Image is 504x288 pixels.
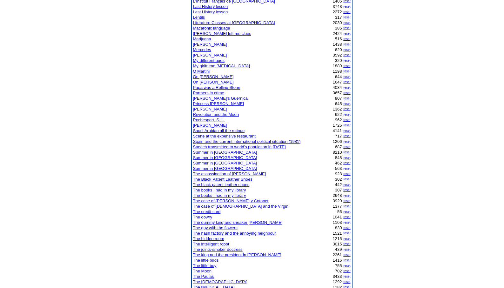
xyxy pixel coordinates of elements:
[343,151,350,154] a: reset
[333,215,342,219] font: 1041
[193,15,205,20] a: Lentils
[343,188,350,192] a: reset
[193,188,246,192] a: The books I had in my library
[333,242,342,246] font: 3015
[193,177,252,182] a: The Black Patent Leather Shoes
[343,75,350,78] a: reset
[335,144,342,149] font: 687
[333,274,342,279] font: 3433
[343,183,350,186] a: reset
[343,275,350,278] a: reset
[343,210,350,213] a: reset
[193,134,256,138] a: Scene at the expensive restaurant
[335,225,342,230] font: 830
[333,258,342,263] font: 1416
[343,204,350,208] a: reset
[335,269,342,273] font: 702
[193,58,225,63] a: My different ages
[193,64,250,68] a: My girlfriend [MEDICAL_DATA]
[343,118,350,122] a: reset
[193,215,212,219] a: The dowry
[193,69,210,74] a: O Martini
[335,171,342,176] font: 928
[343,107,350,111] a: reset
[343,134,350,138] a: reset
[193,37,211,41] a: Marijuana
[333,20,342,25] font: 2030
[193,274,214,279] a: The Paulas
[343,199,350,203] a: reset
[333,198,342,203] font: 3920
[343,86,350,89] a: reset
[193,42,227,47] a: [PERSON_NAME]
[335,247,342,252] font: 439
[193,4,228,9] a: Last History lesson
[343,242,350,246] a: reset
[343,129,350,132] a: reset
[335,117,342,122] font: 962
[333,204,342,209] font: 1377
[335,188,342,192] font: 307
[335,96,342,101] font: 807
[333,193,342,198] font: 2648
[343,145,350,149] a: reset
[343,102,350,105] a: reset
[343,177,350,181] a: reset
[343,26,350,30] a: reset
[333,53,342,57] font: 3592
[343,167,350,170] a: reset
[193,10,228,14] a: Last History lesson
[343,161,350,165] a: reset
[343,231,350,235] a: reset
[193,53,227,57] a: [PERSON_NAME]
[193,252,281,257] a: The king and the president in [PERSON_NAME]
[343,194,350,197] a: reset
[193,242,229,246] a: The intelligent robot
[343,70,350,73] a: reset
[193,193,246,198] a: The books I had in my library
[343,215,350,219] a: reset
[333,85,342,90] font: 4034
[193,231,276,236] a: The hash factory and the annoying neighbour
[343,53,350,57] a: reset
[335,112,342,117] font: 622
[335,15,342,20] font: 317
[343,16,350,19] a: reset
[335,58,342,63] font: 320
[193,155,257,160] a: Summer in [GEOGRAPHIC_DATA]
[335,182,342,187] font: 442
[193,96,248,101] a: [PERSON_NAME]'s Guernica
[193,117,225,122] a: Rochesport, S. L.
[193,144,286,149] a: Speech transmitted to world's population in [DATE]
[343,91,350,95] a: reset
[193,279,247,284] a: The [DEMOGRAPHIC_DATA]
[335,101,342,106] font: 645
[333,42,342,47] font: 1438
[335,263,342,268] font: 755
[333,64,342,68] font: 1880
[343,32,350,35] a: reset
[333,123,342,128] font: 1725
[343,80,350,84] a: reset
[193,225,238,230] a: The guy with the flowers
[193,128,245,133] a: Saudi Arabian all the retinue
[343,97,350,100] a: reset
[333,139,342,144] font: 1206
[335,161,342,165] font: 462
[333,10,342,14] font: 2272
[343,59,350,62] a: reset
[193,236,224,241] a: The hidden room
[193,85,240,90] a: Papa was a Rolling Stone
[193,31,252,36] a: [PERSON_NAME] left me clues
[193,74,234,79] a: On [PERSON_NAME]
[343,140,350,143] a: reset
[193,171,266,176] a: The assassination of [PERSON_NAME]
[335,37,342,41] font: 516
[333,252,342,257] font: 2261
[333,69,342,74] font: 1198
[193,139,301,144] a: Spain and the current international political situation (1981)
[193,269,212,273] a: The Moon
[193,161,257,165] a: Summer in [GEOGRAPHIC_DATA]
[193,112,239,117] a: Revolution and the Moon
[193,247,243,252] a: The joints-smoker doctress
